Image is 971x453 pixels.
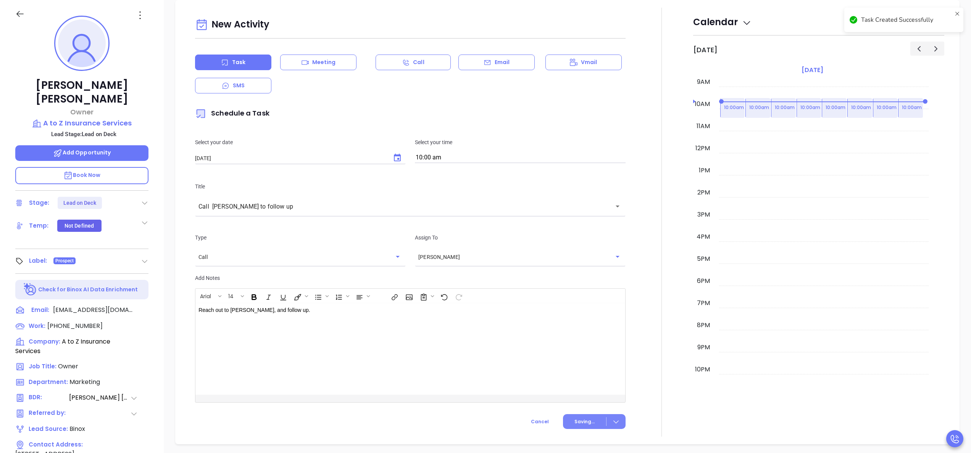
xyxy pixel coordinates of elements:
[724,104,830,112] p: 10:00am Call [PERSON_NAME] to follow up
[195,182,626,191] p: Title
[331,289,351,302] span: Insert Ordered List
[413,58,424,66] p: Call
[232,58,245,66] p: Task
[517,414,563,429] button: Cancel
[29,440,83,448] span: Contact Address:
[24,283,37,296] img: Ai-Enrich-DaqCidB-.svg
[63,197,96,209] div: Lead on Deck
[55,257,74,265] span: Prospect
[695,321,711,330] div: 8pm
[581,58,597,66] p: Vmail
[563,414,626,429] button: Saving...
[276,289,289,302] span: Underline
[195,154,387,162] input: MM/DD/YYYY
[29,337,60,345] span: Company:
[695,122,711,131] div: 11am
[196,289,217,302] button: Arial
[612,251,623,262] button: Open
[15,337,110,355] span: A to Z Insurance Services
[53,149,111,156] span: Add Opportunity
[352,289,372,302] span: Align
[437,289,450,302] span: Undo
[29,220,49,231] div: Temp:
[416,289,436,302] span: Surveys
[390,150,405,165] button: Choose date, selected date is Sep 30, 2025
[195,138,406,146] p: Select your date
[927,42,944,56] button: Next day
[196,289,223,302] span: Font family
[195,108,269,118] span: Schedule a Task
[29,378,68,386] span: Department:
[224,289,246,302] span: Font size
[402,289,415,302] span: Insert Image
[312,58,336,66] p: Meeting
[695,299,711,308] div: 7pm
[696,210,711,219] div: 3pm
[63,171,101,179] span: Book Now
[15,79,148,106] p: [PERSON_NAME] [PERSON_NAME]
[65,220,94,232] div: Not Defined
[29,409,68,418] span: Referred by:
[195,233,406,242] p: Type
[69,393,130,403] span: [PERSON_NAME] [PERSON_NAME]
[29,322,45,330] span: Work:
[861,15,952,24] div: Task Created Successfully
[695,276,711,286] div: 6pm
[612,201,623,212] button: Open
[261,289,275,302] span: Italic
[195,15,626,35] div: New Activity
[695,77,711,87] div: 9am
[387,289,401,302] span: Insert link
[696,343,711,352] div: 9pm
[224,289,239,302] button: 14
[415,138,626,146] p: Select your time
[696,188,711,197] div: 2pm
[451,289,465,302] span: Redo
[290,289,310,302] span: Fill color or set the text color
[29,255,47,267] div: Label:
[851,104,957,112] p: 10:00am Call [PERSON_NAME] to follow up
[19,129,148,139] p: Lead Stage: Lead on Deck
[392,251,403,262] button: Open
[233,82,245,90] p: SMS
[693,46,718,54] h2: [DATE]
[58,19,106,67] img: profile-user
[749,104,855,112] p: 10:00am Call [PERSON_NAME] to follow up
[29,393,68,403] span: BDR:
[29,425,68,433] span: Lead Source:
[800,104,906,112] p: 10:00am Call [PERSON_NAME] to follow up
[198,306,592,314] p: Reach out to [PERSON_NAME], and follow up.
[695,254,711,263] div: 5pm
[29,362,56,370] span: Job Title:
[694,365,711,374] div: 10pm
[826,104,931,112] p: 10:00am Call [PERSON_NAME] to follow up
[800,65,825,75] a: [DATE]
[495,58,510,66] p: Email
[15,118,148,129] a: A to Z Insurance Services
[31,305,49,315] span: Email:
[196,292,215,298] span: Arial
[694,144,711,153] div: 12pm
[697,166,711,175] div: 1pm
[195,274,626,282] p: Add Notes
[69,424,85,433] span: Binox
[29,197,50,209] div: Stage:
[693,16,752,28] span: Calendar
[247,289,260,302] span: Bold
[38,286,138,294] p: Check for Binox AI Data Enrichment
[775,104,881,112] p: 10:00am Call [PERSON_NAME] to follow up
[910,42,927,56] button: Previous day
[15,107,148,117] p: Owner
[693,100,711,109] div: 10am
[574,418,595,425] span: Saving...
[224,292,237,298] span: 14
[311,289,331,302] span: Insert Unordered List
[53,305,133,315] span: [EMAIL_ADDRESS][DOMAIN_NAME]
[531,418,549,425] span: Cancel
[47,321,103,330] span: [PHONE_NUMBER]
[58,362,78,371] span: Owner
[695,232,711,241] div: 4pm
[69,377,100,386] span: Marketing
[415,233,626,242] p: Assign To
